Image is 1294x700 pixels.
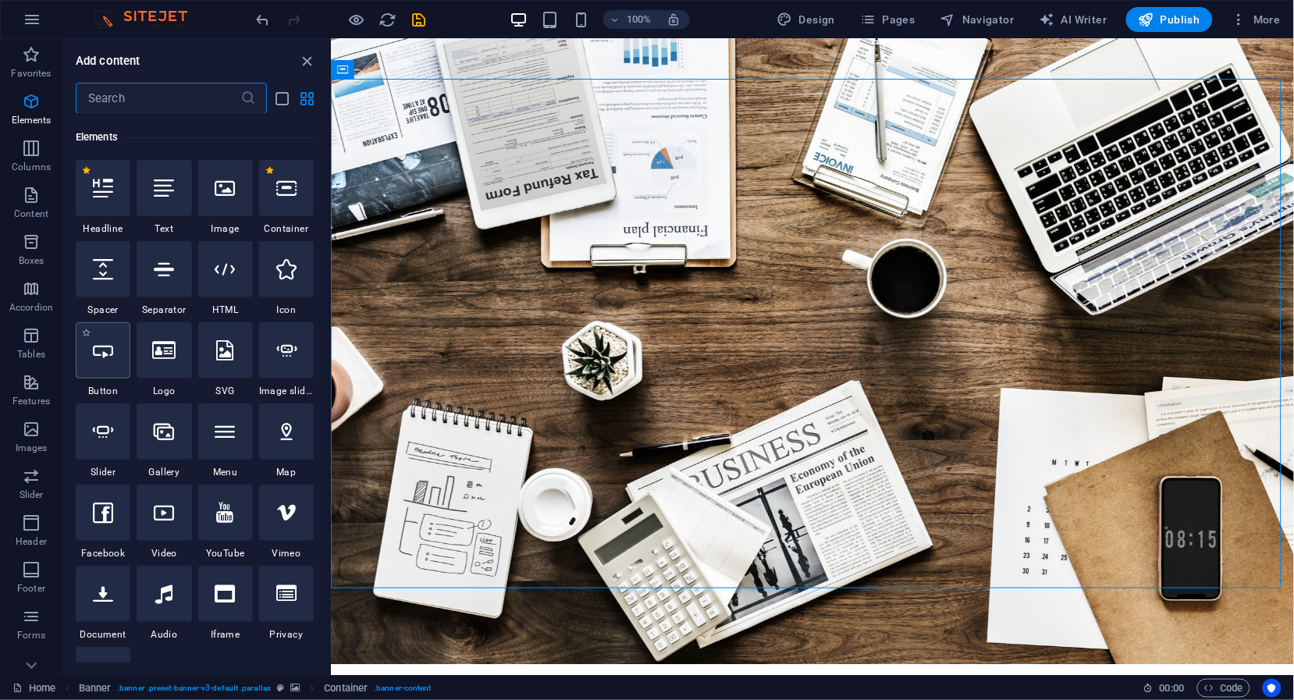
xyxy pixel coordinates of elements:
[76,241,130,316] div: Spacer
[9,301,53,314] p: Accordion
[198,322,253,397] div: SVG
[198,241,253,316] div: HTML
[12,395,50,407] p: Features
[14,208,48,220] p: Content
[379,10,397,29] button: reload
[771,7,842,32] button: Design
[76,403,130,478] div: Slider
[259,566,314,641] div: Privacy
[82,329,91,337] span: Add to favorites
[298,52,317,70] button: close panel
[771,7,842,32] div: Design (Ctrl+Alt+Y)
[259,466,314,478] span: Map
[198,628,253,641] span: Iframe
[12,679,55,698] a: Click to cancel selection. Double-click to open Pages
[20,489,44,501] p: Slider
[16,535,47,548] p: Header
[76,128,314,147] h6: Elements
[259,241,314,316] div: Icon
[603,10,659,29] button: 100%
[277,684,284,692] i: This element is a customizable preset
[273,89,292,108] button: list-view
[76,304,130,316] span: Spacer
[137,485,191,560] div: Video
[137,466,191,478] span: Gallery
[1139,12,1200,27] span: Publish
[934,7,1021,32] button: Navigator
[324,679,368,698] span: Click to select. Double-click to edit
[1126,7,1213,32] button: Publish
[137,403,191,478] div: Gallery
[198,385,253,397] span: SVG
[259,304,314,316] span: Icon
[1225,7,1287,32] button: More
[1143,679,1185,698] h6: Session time
[198,466,253,478] span: Menu
[298,89,317,108] button: grid-view
[137,385,191,397] span: Logo
[76,566,130,641] div: Document
[1033,7,1114,32] button: AI Writer
[1040,12,1107,27] span: AI Writer
[76,628,130,641] span: Document
[379,11,397,29] i: Reload page
[137,566,191,641] div: Audio
[198,566,253,641] div: Iframe
[76,466,130,478] span: Slider
[82,166,91,175] span: Remove from favorites
[667,12,681,27] i: On resize automatically adjust zoom level to fit chosen device.
[1171,682,1173,694] span: :
[11,67,51,80] p: Favorites
[17,582,45,595] p: Footer
[76,52,140,70] h6: Add content
[259,385,314,397] span: Image slider
[1197,679,1250,698] button: Code
[12,114,52,126] p: Elements
[137,547,191,560] span: Video
[259,547,314,560] span: Vimeo
[265,166,274,175] span: Remove from favorites
[76,547,130,560] span: Facebook
[259,403,314,478] div: Map
[79,679,432,698] nav: breadcrumb
[259,485,314,560] div: Vimeo
[198,160,253,235] div: Image
[90,10,207,29] img: Editor Logo
[347,10,366,29] button: Click here to leave preview mode and continue editing
[259,160,314,235] div: Container
[137,322,191,397] div: Logo
[198,403,253,478] div: Menu
[79,679,112,698] span: Click to select. Double-click to edit
[76,222,130,235] span: Headline
[1232,12,1281,27] span: More
[1204,679,1243,698] span: Code
[411,11,428,29] i: Save (Ctrl+S)
[860,12,915,27] span: Pages
[410,10,428,29] button: save
[76,83,240,114] input: Search
[198,485,253,560] div: YouTube
[16,442,48,454] p: Images
[198,222,253,235] span: Image
[76,322,130,397] div: Button
[1263,679,1282,698] button: Usercentrics
[254,10,272,29] button: undo
[254,11,272,29] i: Undo: Change level (Ctrl+Z)
[12,161,51,173] p: Columns
[137,222,191,235] span: Text
[137,241,191,316] div: Separator
[259,222,314,235] span: Container
[76,485,130,560] div: Facebook
[374,679,431,698] span: . banner-content
[76,160,130,235] div: Headline
[19,254,44,267] p: Boxes
[1160,679,1184,698] span: 00 00
[137,628,191,641] span: Audio
[137,160,191,235] div: Text
[627,10,652,29] h6: 100%
[76,385,130,397] span: Button
[259,322,314,397] div: Image slider
[259,628,314,641] span: Privacy
[290,684,300,692] i: This element contains a background
[940,12,1015,27] span: Navigator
